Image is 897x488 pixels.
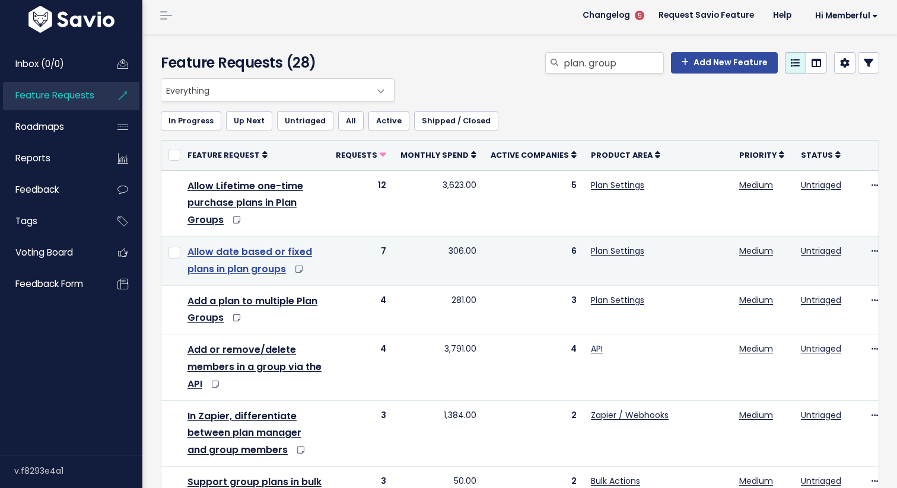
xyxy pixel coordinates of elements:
[329,285,393,334] td: 4
[15,215,37,227] span: Tags
[187,149,268,161] a: Feature Request
[801,7,888,25] a: Hi Memberful
[187,409,301,457] a: In Zapier, differentiate between plan manager and group members
[764,7,801,24] a: Help
[336,150,377,160] span: Requests
[484,170,584,236] td: 5
[739,409,773,421] a: Medium
[393,170,484,236] td: 3,623.00
[591,149,660,161] a: Product Area
[491,150,569,160] span: Active companies
[26,6,117,33] img: logo-white.9d6f32f41409.svg
[739,245,773,257] a: Medium
[3,113,98,141] a: Roadmaps
[329,236,393,285] td: 7
[161,79,370,101] span: Everything
[591,150,653,160] span: Product Area
[15,152,50,164] span: Reports
[739,149,784,161] a: Priority
[277,111,333,130] a: Untriaged
[393,285,484,334] td: 281.00
[671,52,778,74] a: Add New Feature
[591,475,640,487] a: Bulk Actions
[14,455,142,486] div: v.f8293e4a1
[15,183,59,196] span: Feedback
[187,294,317,325] a: Add a plan to multiple Plan Groups
[801,149,841,161] a: Status
[801,343,841,355] a: Untriaged
[591,245,644,257] a: Plan Settings
[336,149,386,161] a: Requests
[329,400,393,466] td: 3
[484,400,584,466] td: 2
[338,111,364,130] a: All
[187,245,312,276] a: Allow date based or fixed plans in plan groups
[491,149,577,161] a: Active companies
[161,52,389,74] h4: Feature Requests (28)
[801,409,841,421] a: Untriaged
[739,179,773,191] a: Medium
[3,145,98,172] a: Reports
[187,150,260,160] span: Feature Request
[801,475,841,487] a: Untriaged
[591,294,644,306] a: Plan Settings
[739,475,773,487] a: Medium
[815,11,878,20] span: Hi Memberful
[400,150,469,160] span: Monthly spend
[187,343,322,391] a: Add or remove/delete members in a group via the API
[393,400,484,466] td: 1,384.00
[226,111,272,130] a: Up Next
[3,239,98,266] a: Voting Board
[649,7,764,24] a: Request Savio Feature
[484,285,584,334] td: 3
[329,334,393,400] td: 4
[368,111,409,130] a: Active
[583,11,630,20] span: Changelog
[739,150,777,160] span: Priority
[414,111,498,130] a: Shipped / Closed
[393,334,484,400] td: 3,791.00
[635,11,644,20] span: 5
[484,236,584,285] td: 6
[3,82,98,109] a: Feature Requests
[801,179,841,191] a: Untriaged
[161,111,879,130] ul: Filter feature requests
[3,208,98,235] a: Tags
[484,334,584,400] td: 4
[15,278,83,290] span: Feedback form
[3,270,98,298] a: Feedback form
[15,120,64,133] span: Roadmaps
[15,89,94,101] span: Feature Requests
[3,50,98,78] a: Inbox (0/0)
[187,179,303,227] a: Allow Lifetime one-time purchase plans in Plan Groups
[739,343,773,355] a: Medium
[562,52,664,74] input: Search features...
[161,111,221,130] a: In Progress
[591,343,603,355] a: API
[591,409,669,421] a: Zapier / Webhooks
[801,150,833,160] span: Status
[329,170,393,236] td: 12
[739,294,773,306] a: Medium
[393,236,484,285] td: 306.00
[801,245,841,257] a: Untriaged
[3,176,98,203] a: Feedback
[161,78,395,102] span: Everything
[15,58,64,70] span: Inbox (0/0)
[801,294,841,306] a: Untriaged
[591,179,644,191] a: Plan Settings
[400,149,476,161] a: Monthly spend
[15,246,73,259] span: Voting Board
